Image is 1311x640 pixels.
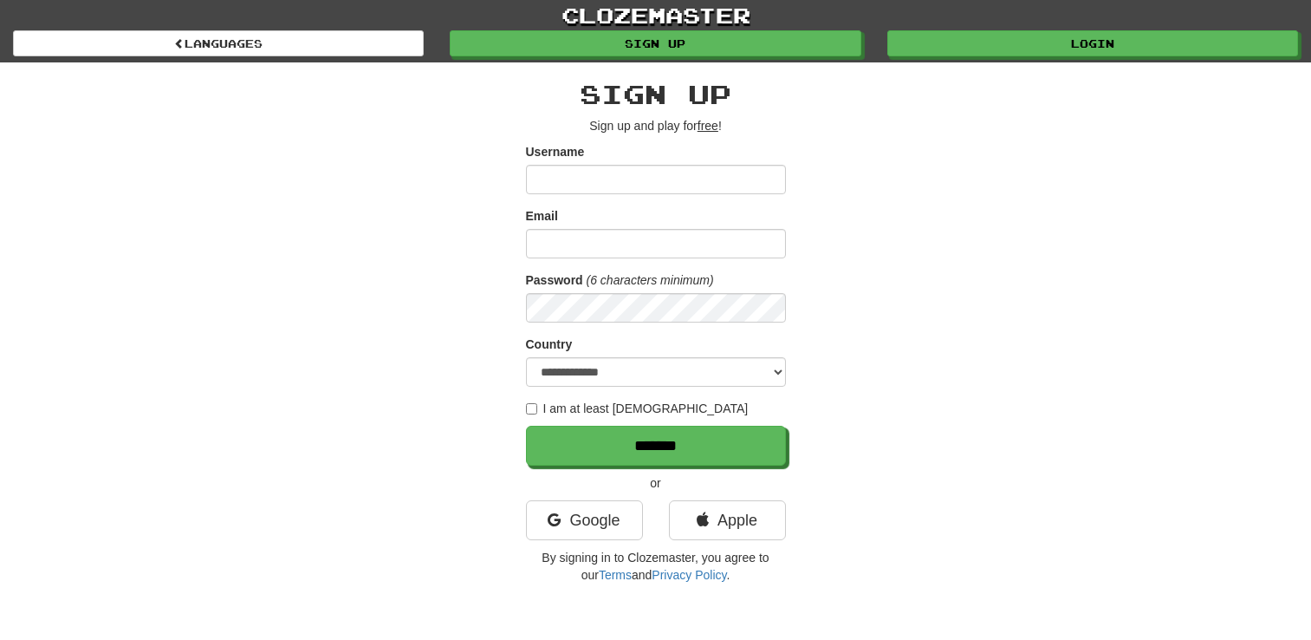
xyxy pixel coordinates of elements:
label: I am at least [DEMOGRAPHIC_DATA] [526,400,749,417]
p: By signing in to Clozemaster, you agree to our and . [526,549,786,584]
label: Password [526,271,583,289]
label: Country [526,336,573,353]
a: Languages [13,30,424,56]
a: Apple [669,500,786,540]
p: Sign up and play for ! [526,117,786,134]
em: (6 characters minimum) [587,273,714,287]
a: Login [887,30,1298,56]
a: Privacy Policy [652,568,726,582]
label: Username [526,143,585,160]
a: Terms [599,568,632,582]
input: I am at least [DEMOGRAPHIC_DATA] [526,403,537,415]
u: free [698,119,718,133]
a: Sign up [450,30,860,56]
p: or [526,474,786,492]
label: Email [526,207,558,225]
a: Google [526,500,643,540]
h2: Sign up [526,80,786,108]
